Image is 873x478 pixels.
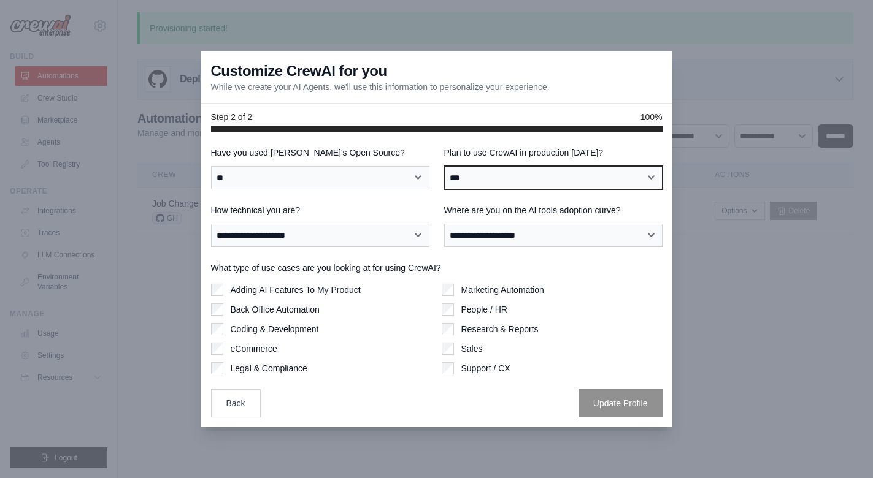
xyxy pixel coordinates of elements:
span: Step 2 of 2 [211,111,253,123]
label: Back Office Automation [231,303,320,316]
label: Legal & Compliance [231,362,307,374]
span: 100% [640,111,663,123]
label: How technical you are? [211,204,429,216]
label: Support / CX [461,362,510,374]
button: Back [211,389,261,417]
button: Update Profile [579,389,663,417]
label: Where are you on the AI tools adoption curve? [444,204,663,216]
label: Sales [461,343,483,355]
label: Have you used [PERSON_NAME]'s Open Source? [211,146,429,159]
p: While we create your AI Agents, we'll use this information to personalize your experience. [211,81,550,93]
label: Marketing Automation [461,284,544,296]
label: Adding AI Features To My Product [231,284,361,296]
label: People / HR [461,303,507,316]
label: eCommerce [231,343,277,355]
label: What type of use cases are you looking at for using CrewAI? [211,262,663,274]
h3: Customize CrewAI for you [211,61,387,81]
label: Research & Reports [461,323,539,335]
label: Plan to use CrewAI in production [DATE]? [444,146,663,159]
label: Coding & Development [231,323,319,335]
